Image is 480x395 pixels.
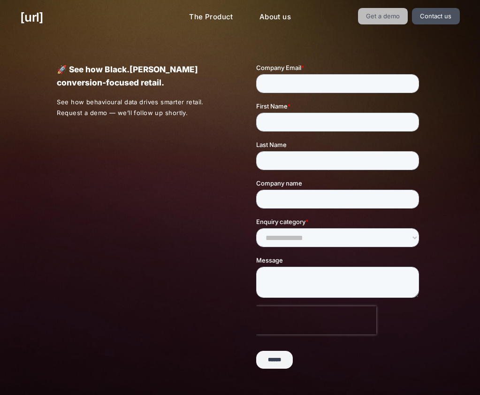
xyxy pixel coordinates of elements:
p: 🚀 See how Black.[PERSON_NAME] conversion-focused retail. [57,63,223,89]
a: The Product [182,8,241,26]
a: [URL] [20,8,43,26]
a: Get a demo [358,8,408,24]
a: Contact us [412,8,460,24]
a: About us [252,8,298,26]
p: See how behavioural data drives smarter retail. Request a demo — we’ll follow up shortly. [57,97,224,118]
iframe: Form 1 [256,63,423,385]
